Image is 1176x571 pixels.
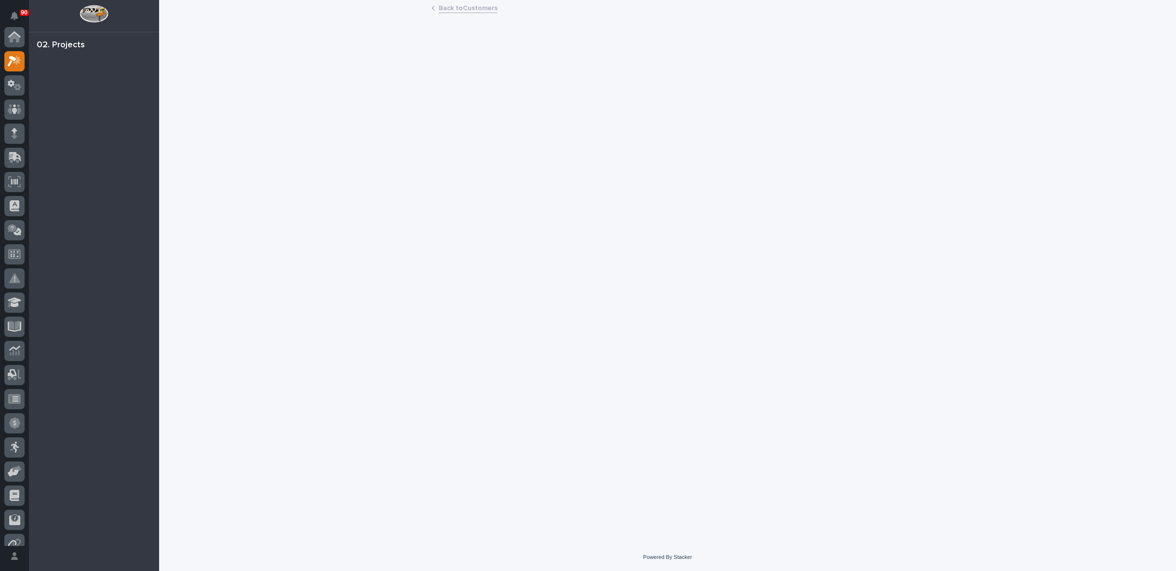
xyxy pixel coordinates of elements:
[439,2,498,13] a: Back toCustomers
[643,554,692,560] a: Powered By Stacker
[37,40,85,51] div: 02. Projects
[4,6,25,26] button: Notifications
[21,9,27,16] p: 90
[12,12,25,27] div: Notifications90
[80,5,108,23] img: Workspace Logo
